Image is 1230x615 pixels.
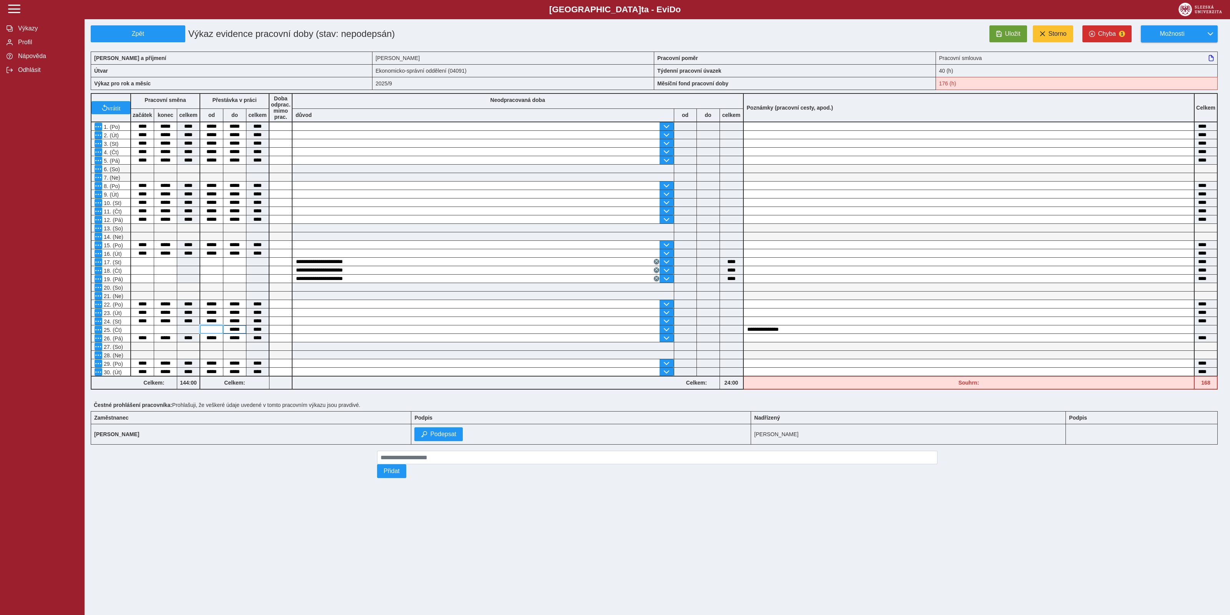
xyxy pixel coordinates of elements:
[102,276,123,282] span: 19. (Pá)
[1098,30,1116,37] span: Chyba
[95,165,102,173] button: Menu
[372,77,654,90] div: 2025/9
[1082,25,1132,42] button: Chyba1
[102,285,123,291] span: 20. (So)
[94,68,108,74] b: Útvar
[95,334,102,342] button: Menu
[131,380,177,386] b: Celkem:
[430,431,456,438] span: Podepsat
[16,39,78,46] span: Profil
[102,293,123,299] span: 21. (Ne)
[95,241,102,249] button: Menu
[95,233,102,240] button: Menu
[669,5,675,14] span: D
[102,251,122,257] span: 16. (Út)
[102,183,120,189] span: 8. (Po)
[94,402,172,408] b: Čestné prohlášení pracovníka:
[490,97,545,103] b: Neodpracovaná doba
[102,158,120,164] span: 5. (Pá)
[102,217,123,223] span: 12. (Pá)
[95,360,102,367] button: Menu
[657,55,698,61] b: Pracovní poměr
[1195,380,1217,386] b: 168
[102,149,119,155] span: 4. (Čt)
[16,67,78,73] span: Odhlásit
[91,101,130,114] button: vrátit
[936,52,1218,64] div: Pracovní smlouva
[91,25,185,42] button: Zpět
[95,258,102,266] button: Menu
[145,97,186,103] b: Pracovní směna
[223,112,246,118] b: do
[200,112,223,118] b: od
[102,318,121,325] span: 24. (St)
[95,292,102,300] button: Menu
[102,192,119,198] span: 9. (Út)
[94,30,182,37] span: Zpět
[95,182,102,190] button: Menu
[95,224,102,232] button: Menu
[95,131,102,139] button: Menu
[641,5,644,14] span: t
[177,380,199,386] b: 144:00
[1195,376,1218,390] div: Fond pracovní doby (176 h) a součet hodin (168 h) se neshodují!
[95,190,102,198] button: Menu
[1069,415,1087,421] b: Podpis
[674,380,720,386] b: Celkem:
[102,369,122,375] span: 30. (Út)
[936,64,1218,77] div: 40 (h)
[936,77,1218,90] div: Fond pracovní doby (176 h) a součet hodin (168 h) se neshodují!
[23,5,1207,15] b: [GEOGRAPHIC_DATA] a - Evi
[414,427,463,441] button: Podepsat
[1147,30,1197,37] span: Možnosti
[246,112,269,118] b: celkem
[1033,25,1073,42] button: Storno
[102,352,123,358] span: 28. (Ne)
[102,234,123,240] span: 14. (Ne)
[16,53,78,60] span: Nápověda
[95,140,102,147] button: Menu
[744,105,836,111] b: Poznámky (pracovní cesty, apod.)
[1196,105,1215,111] b: Celkem
[95,157,102,164] button: Menu
[95,148,102,156] button: Menu
[1005,30,1021,37] span: Uložit
[102,200,121,206] span: 10. (St)
[102,225,123,232] span: 13. (So)
[958,380,979,386] b: Souhrn:
[95,368,102,376] button: Menu
[102,268,122,274] span: 18. (Čt)
[102,310,122,316] span: 23. (Út)
[94,80,151,87] b: Výkaz pro rok a měsíc
[102,344,123,350] span: 27. (So)
[102,208,122,215] span: 11. (Čt)
[102,175,120,181] span: 7. (Ne)
[102,132,119,138] span: 2. (Út)
[751,424,1066,445] td: [PERSON_NAME]
[676,5,681,14] span: o
[95,207,102,215] button: Menu
[657,80,728,87] b: Měsíční fond pracovní doby
[95,326,102,333] button: Menu
[154,112,177,118] b: konec
[212,97,256,103] b: Přestávka v práci
[200,380,269,386] b: Celkem:
[95,267,102,274] button: Menu
[657,68,721,74] b: Týdenní pracovní úvazek
[414,415,432,421] b: Podpis
[95,123,102,130] button: Menu
[94,415,128,421] b: Zaměstnanec
[720,380,743,386] b: 24:00
[674,112,696,118] b: od
[95,216,102,223] button: Menu
[697,112,720,118] b: do
[95,275,102,283] button: Menu
[271,95,291,120] b: Doba odprac. mimo prac.
[1178,3,1222,16] img: logo_web_su.png
[108,105,121,111] span: vrátit
[1141,25,1203,42] button: Možnosti
[95,343,102,350] button: Menu
[177,112,199,118] b: celkem
[372,52,654,64] div: [PERSON_NAME]
[102,361,123,367] span: 29. (Po)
